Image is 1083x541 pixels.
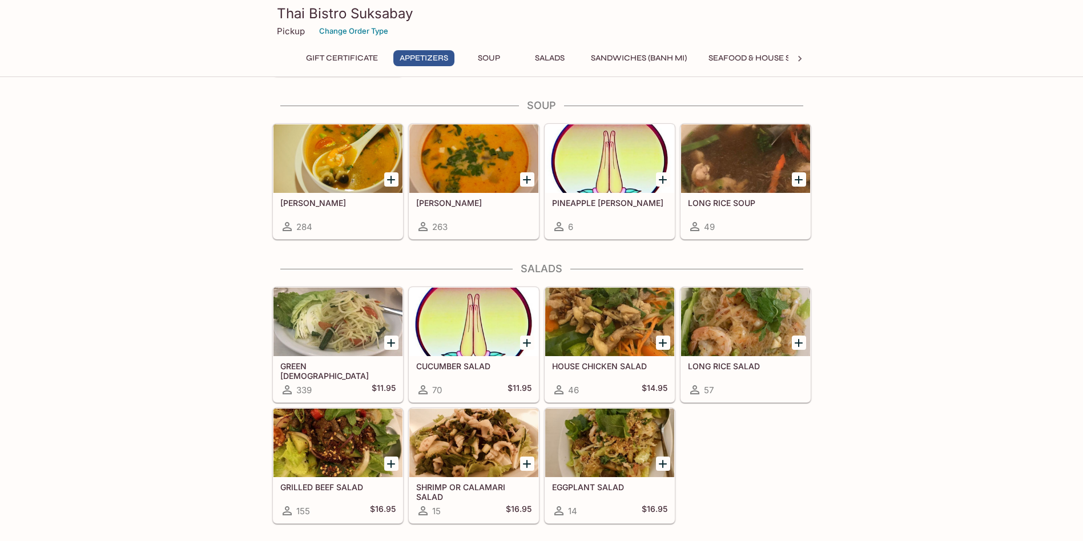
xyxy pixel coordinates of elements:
div: GREEN PAPAYA SALAD (SOM TUM) [273,288,402,356]
h5: $14.95 [642,383,667,397]
div: TOM YUM [273,124,402,193]
a: SHRIMP OR CALAMARI SALAD15$16.95 [409,408,539,523]
h5: GREEN [DEMOGRAPHIC_DATA] SALAD (SOM TUM) [280,361,396,380]
span: 46 [568,385,579,395]
h5: HOUSE CHICKEN SALAD [552,361,667,371]
button: Add LONG RICE SOUP [792,172,806,187]
h5: GRILLED BEEF SALAD [280,482,396,492]
a: [PERSON_NAME]284 [273,124,403,239]
a: LONG RICE SALAD57 [681,287,811,402]
div: LONG RICE SOUP [681,124,810,193]
h5: [PERSON_NAME] [280,198,396,208]
a: EGGPLANT SALAD14$16.95 [545,408,675,523]
button: Change Order Type [314,22,393,40]
button: Add EGGPLANT SALAD [656,457,670,471]
a: GRILLED BEEF SALAD155$16.95 [273,408,403,523]
button: Appetizers [393,50,454,66]
button: Sandwiches (Banh Mi) [585,50,693,66]
span: 263 [432,221,448,232]
h5: $11.95 [372,383,396,397]
button: Add PINEAPPLE TOM YUM [656,172,670,187]
div: GRILLED BEEF SALAD [273,409,402,477]
span: 155 [296,506,310,516]
span: 284 [296,221,312,232]
h5: PINEAPPLE [PERSON_NAME] [552,198,667,208]
h5: LONG RICE SALAD [688,361,803,371]
span: 6 [568,221,573,232]
h5: CUCUMBER SALAD [416,361,532,371]
button: Add TOM KHA [520,172,534,187]
button: Gift Certificate [300,50,384,66]
span: 49 [704,221,715,232]
span: 339 [296,385,312,395]
h5: $16.95 [370,504,396,518]
h5: $16.95 [506,504,532,518]
button: Add TOM YUM [384,172,398,187]
h5: $11.95 [508,383,532,397]
p: Pickup [277,26,305,37]
a: PINEAPPLE [PERSON_NAME]6 [545,124,675,239]
button: Add CUCUMBER SALAD [520,336,534,350]
div: CUCUMBER SALAD [409,288,538,356]
div: TOM KHA [409,124,538,193]
h5: [PERSON_NAME] [416,198,532,208]
h5: LONG RICE SOUP [688,198,803,208]
span: 15 [432,506,441,516]
div: PINEAPPLE TOM YUM [545,124,674,193]
a: [PERSON_NAME]263 [409,124,539,239]
h5: SHRIMP OR CALAMARI SALAD [416,482,532,501]
a: LONG RICE SOUP49 [681,124,811,239]
div: SHRIMP OR CALAMARI SALAD [409,409,538,477]
span: 57 [704,385,714,395]
button: Add GREEN PAPAYA SALAD (SOM TUM) [384,336,398,350]
div: EGGPLANT SALAD [545,409,674,477]
h4: Salads [272,263,811,275]
button: Salads [524,50,575,66]
button: Add GRILLED BEEF SALAD [384,457,398,471]
div: LONG RICE SALAD [681,288,810,356]
h4: Soup [272,99,811,112]
h5: $16.95 [642,504,667,518]
button: Soup [464,50,515,66]
h3: Thai Bistro Suksabay [277,5,807,22]
h5: EGGPLANT SALAD [552,482,667,492]
button: Add HOUSE CHICKEN SALAD [656,336,670,350]
a: CUCUMBER SALAD70$11.95 [409,287,539,402]
span: 14 [568,506,577,516]
a: GREEN [DEMOGRAPHIC_DATA] SALAD (SOM TUM)339$11.95 [273,287,403,402]
button: Add SHRIMP OR CALAMARI SALAD [520,457,534,471]
button: Seafood & House Specials [702,50,830,66]
a: HOUSE CHICKEN SALAD46$14.95 [545,287,675,402]
button: Add LONG RICE SALAD [792,336,806,350]
span: 70 [432,385,442,395]
div: HOUSE CHICKEN SALAD [545,288,674,356]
